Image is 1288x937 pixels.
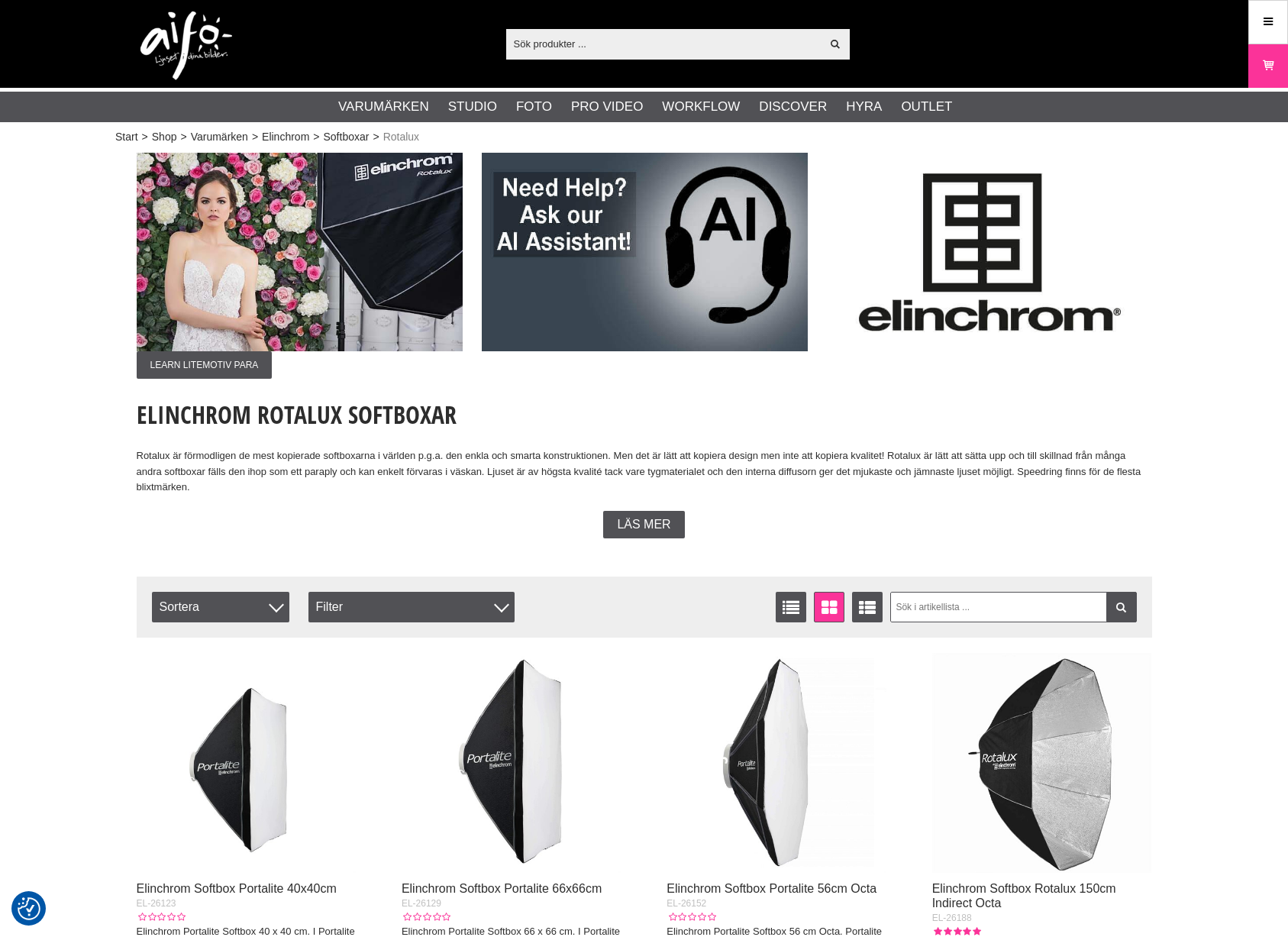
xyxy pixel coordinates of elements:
[516,97,552,117] a: Foto
[506,32,822,55] input: Sök produkter ...
[137,153,463,379] a: Annons:001 ban-elin-Rotalux-003.jpgLearn Litemotiv Para
[448,97,497,117] a: Studio
[759,97,827,117] a: Discover
[18,895,40,922] button: Samtyckesinställningar
[137,351,273,379] span: Learn Litemotiv Para
[901,97,952,117] a: Outlet
[846,97,882,117] a: Hyra
[667,882,876,895] a: Elinchrom Softbox Portalite 56cm Octa
[890,592,1137,622] input: Sök i artikellista ...
[137,898,176,909] span: EL-26123
[137,882,337,895] a: Elinchrom Softbox Portalite 40x40cm
[324,129,370,145] a: Softboxar
[662,97,740,117] a: Workflow
[482,153,808,351] img: Annons:006 ban-elin-AIelin-eng.jpg
[667,653,886,873] img: Elinchrom Softbox Portalite 56cm Octa
[667,898,706,909] span: EL-26152
[338,97,429,117] a: Varumärken
[402,882,602,895] a: Elinchrom Softbox Portalite 66x66cm
[137,653,357,873] img: Elinchrom Softbox Portalite 40x40cm
[180,129,186,145] span: >
[313,129,319,145] span: >
[308,592,515,622] div: Filter
[827,153,1153,351] img: Annons:009 ban-elin-logga.jpg
[571,97,643,117] a: Pro Video
[137,398,1152,431] h1: Elinchrom Rotalux Softboxar
[137,910,186,924] div: Kundbetyg: 0
[373,129,379,145] span: >
[932,882,1116,910] a: Elinchrom Softbox Rotalux 150cm Indirect Octa
[667,910,715,924] div: Kundbetyg: 0
[262,129,309,145] a: Elinchrom
[137,153,463,351] img: Annons:001 ban-elin-Rotalux-003.jpg
[402,898,441,909] span: EL-26129
[191,129,248,145] a: Varumärken
[115,129,138,145] a: Start
[137,448,1152,496] p: Rotalux är förmodligen de mest kopierade softboxarna i världen p.g.a. den enkla och smarta konstr...
[932,913,972,923] span: EL-26188
[814,592,844,622] a: Fönstervisning
[140,11,232,80] img: logo.png
[383,129,419,145] span: Rotalux
[152,592,289,622] span: Sortera
[252,129,258,145] span: >
[776,592,806,622] a: Listvisning
[402,910,450,924] div: Kundbetyg: 0
[617,518,670,532] span: Läs mer
[402,653,621,873] img: Elinchrom Softbox Portalite 66x66cm
[18,897,40,920] img: Revisit consent button
[142,129,148,145] span: >
[932,653,1152,873] img: Elinchrom Softbox Rotalux 150cm Indirect Octa
[152,129,177,145] a: Shop
[852,592,883,622] a: Utökad listvisning
[1106,592,1137,622] a: Filtrera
